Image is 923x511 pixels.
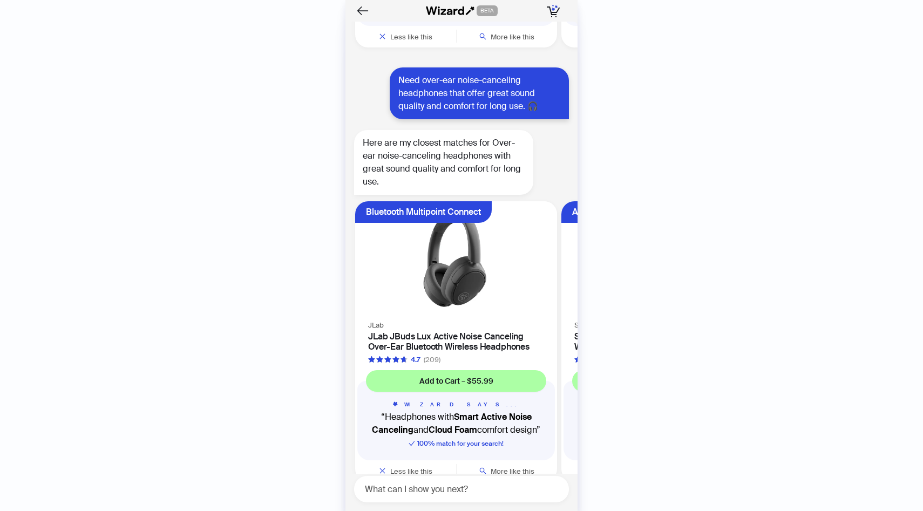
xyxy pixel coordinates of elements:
[355,26,456,47] button: Less like this
[355,460,456,482] button: Less like this
[379,467,386,474] span: close
[479,33,486,40] span: search
[457,460,558,482] button: More like this
[457,26,558,47] button: More like this
[390,67,569,119] div: Need over-ear noise-canceling headphones that offer great sound quality and comfort for long use. 🎧
[574,321,591,330] span: Sony
[401,356,408,363] span: star
[572,411,752,437] q: Wireless headphones with and technology
[411,355,420,365] div: 4.7
[419,376,493,386] span: Add to Cart – $55.99
[368,356,375,363] span: star
[384,356,391,363] span: star
[429,424,477,435] b: Cloud Foam
[368,321,384,330] span: JLab
[390,32,432,42] span: Less like this
[409,440,415,447] span: check
[424,355,440,365] div: (209)
[479,467,486,474] span: search
[368,331,544,352] h4: JLab JBuds Lux Active Noise Canceling Over-Ear Bluetooth Wireless Headphones
[354,2,371,19] button: Back
[568,208,757,312] img: Sony WH-1000XM5 Active Noise Canceling Wireless Bluetooth Over-Ear Headphones - Silver
[366,370,546,392] button: Add to Cart – $55.99
[574,355,628,365] div: 5.0 out of 5 stars
[574,331,750,352] h4: Sony WH-1000XM5 Active Noise Canceling Wireless Bluetooth Over-Ear Headphones - Silver
[379,33,386,40] span: close
[366,400,546,408] h5: WIZARD SAYS...
[354,130,533,195] div: Here are my closest matches for Over-ear noise-canceling headphones with great sound quality and ...
[362,208,551,312] img: JLab JBuds Lux Active Noise Canceling Over-Ear Bluetooth Wireless Headphones
[477,5,498,16] span: BETA
[491,467,534,476] span: More like this
[390,467,432,476] span: Less like this
[574,356,581,363] span: star
[572,201,689,223] div: Advanced Noise Cancellation
[376,356,383,363] span: star
[392,356,399,363] span: star
[366,201,481,223] div: Bluetooth Multipoint Connect
[368,355,420,365] div: 4.7 out of 5 stars
[572,400,752,408] h5: WIZARD SAYS...
[491,32,534,42] span: More like this
[372,411,532,435] b: Smart Active Noise Canceling
[409,439,504,448] span: 100 % match for your search!
[366,411,546,437] q: Headphones with and comfort design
